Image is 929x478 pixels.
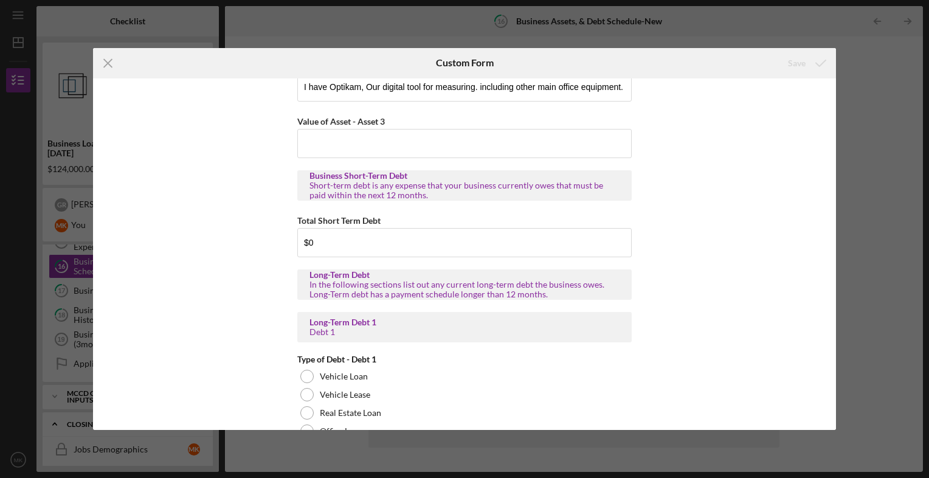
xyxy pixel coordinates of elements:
[320,390,370,400] label: Vehicle Lease
[297,215,381,226] label: Total Short Term Debt
[788,51,806,75] div: Save
[776,51,836,75] button: Save
[320,426,365,436] label: Office Lease
[309,280,620,299] div: In the following sections list out any current long-term debt the business owes. Long-Term debt h...
[320,408,381,418] label: Real Estate Loan
[309,171,620,181] div: Business Short-Term Debt
[297,355,632,364] div: Type of Debt - Debt 1
[309,327,620,337] div: Debt 1
[320,372,368,381] label: Vehicle Loan
[309,317,620,327] div: Long-Term Debt 1
[436,57,494,68] h6: Custom Form
[309,181,620,200] div: Short-term debt is any expense that your business currently owes that must be paid within the nex...
[297,116,385,126] label: Value of Asset - Asset 3
[309,270,620,280] div: Long-Term Debt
